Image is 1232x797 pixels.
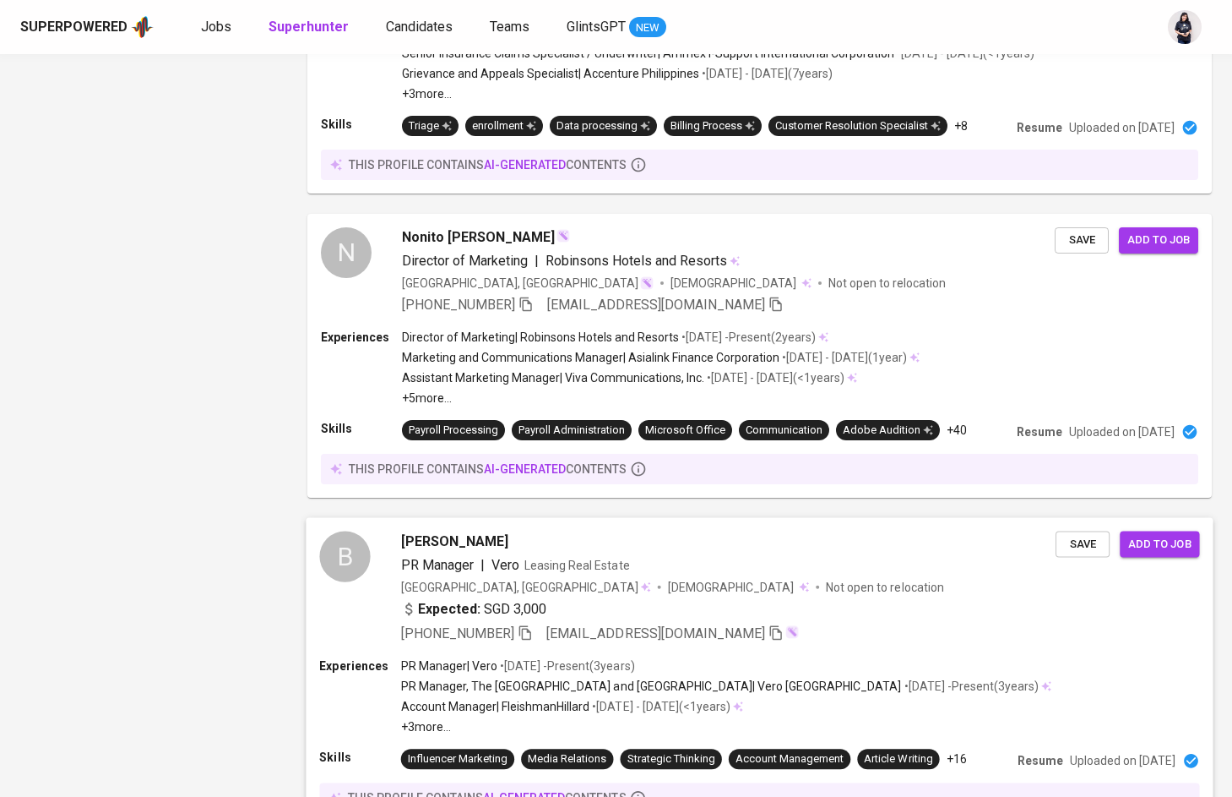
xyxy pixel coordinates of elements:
[640,276,654,290] img: magic_wand.svg
[349,156,627,173] p: this profile contains contents
[627,751,715,767] div: Strategic Thinking
[402,253,528,269] span: Director of Marketing
[484,158,566,172] span: AI-generated
[1018,752,1063,769] p: Resume
[401,698,590,715] p: Account Manager | FleishmanHillard
[401,599,547,620] div: SGD 3,000
[319,532,370,582] div: B
[902,678,1039,695] p: • [DATE] - Present ( 3 years )
[321,227,372,278] div: N
[1069,119,1175,136] p: Uploaded on [DATE]
[491,557,519,573] span: Vero
[670,118,755,134] div: Billing Process
[321,116,402,133] p: Skills
[947,751,967,767] p: +16
[785,625,799,639] img: magic_wand.svg
[828,275,946,292] p: Not open to relocation
[1168,10,1202,44] img: monata@glints.com
[1120,532,1199,558] button: Add to job
[497,658,634,674] p: • [DATE] - Present ( 3 years )
[1063,231,1100,250] span: Save
[1070,752,1175,769] p: Uploaded on [DATE]
[402,275,654,292] div: [GEOGRAPHIC_DATA], [GEOGRAPHIC_DATA]
[418,599,480,620] b: Expected:
[547,297,765,313] span: [EMAIL_ADDRESS][DOMAIN_NAME]
[1017,119,1062,136] p: Resume
[401,658,497,674] p: PR Manager | Vero
[319,658,400,674] p: Experiences
[480,555,485,576] span: |
[402,369,704,386] p: Assistant Marketing Manager | Viva Communications, Inc.
[402,227,555,248] span: Nonito [PERSON_NAME]
[567,17,666,38] a: GlintsGPT NEW
[645,423,725,439] div: Microsoft Office
[386,19,453,35] span: Candidates
[1064,535,1101,554] span: Save
[269,17,352,38] a: Superhunter
[524,559,629,572] span: Leasing Real Estate
[20,14,154,40] a: Superpoweredapp logo
[269,19,349,35] b: Superhunter
[409,118,452,134] div: Triage
[490,17,533,38] a: Teams
[629,19,666,36] span: NEW
[319,749,400,766] p: Skills
[779,349,907,366] p: • [DATE] - [DATE] ( 1 year )
[401,532,508,552] span: [PERSON_NAME]
[746,423,822,439] div: Communication
[1119,227,1198,254] button: Add to job
[402,349,779,366] p: Marketing and Communications Manager | Asialink Finance Corporation
[679,329,816,346] p: • [DATE] - Present ( 2 years )
[201,17,235,38] a: Jobs
[556,229,570,243] img: magic_wand.svg
[704,369,844,386] p: • [DATE] - [DATE] ( <1 years )
[490,19,529,35] span: Teams
[1069,423,1175,440] p: Uploaded on [DATE]
[386,17,456,38] a: Candidates
[668,579,796,596] span: [DEMOGRAPHIC_DATA]
[408,751,507,767] div: Influencer Marketing
[1127,231,1190,250] span: Add to job
[401,625,514,641] span: [PHONE_NUMBER]
[589,698,730,715] p: • [DATE] - [DATE] ( <1 years )
[546,625,765,641] span: [EMAIL_ADDRESS][DOMAIN_NAME]
[20,18,128,37] div: Superpowered
[409,423,498,439] div: Payroll Processing
[472,118,536,134] div: enrollment
[567,19,626,35] span: GlintsGPT
[402,65,699,82] p: Grievance and Appeals Specialist | Accenture Philippines
[843,423,933,439] div: Adobe Audition
[775,118,941,134] div: Customer Resolution Specialist
[1017,423,1062,440] p: Resume
[954,117,968,134] p: +8
[556,118,650,134] div: Data processing
[826,579,943,596] p: Not open to relocation
[349,461,627,478] p: this profile contains contents
[401,678,902,695] p: PR Manager, The [GEOGRAPHIC_DATA] and [GEOGRAPHIC_DATA] | Vero [GEOGRAPHIC_DATA]
[402,390,920,407] p: +5 more ...
[131,14,154,40] img: app logo
[401,579,651,596] div: [GEOGRAPHIC_DATA], [GEOGRAPHIC_DATA]
[484,462,566,476] span: AI-generated
[699,65,833,82] p: • [DATE] - [DATE] ( 7 years )
[735,751,844,767] div: Account Management
[518,423,625,439] div: Payroll Administration
[402,85,1034,102] p: +3 more ...
[670,275,799,292] span: [DEMOGRAPHIC_DATA]
[545,253,727,269] span: Robinsons Hotels and Resorts
[864,751,932,767] div: Article Writing
[321,420,402,437] p: Skills
[1055,227,1109,254] button: Save
[321,329,402,346] p: Experiences
[307,214,1212,498] a: NNonito [PERSON_NAME]Director of Marketing|Robinsons Hotels and Resorts[GEOGRAPHIC_DATA], [GEOGRA...
[947,422,967,439] p: +40
[528,751,606,767] div: Media Relations
[1056,532,1110,558] button: Save
[401,557,474,573] span: PR Manager
[401,718,1051,735] p: +3 more ...
[1128,535,1191,554] span: Add to job
[402,329,679,346] p: Director of Marketing | Robinsons Hotels and Resorts
[201,19,231,35] span: Jobs
[402,297,515,313] span: [PHONE_NUMBER]
[535,251,539,271] span: |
